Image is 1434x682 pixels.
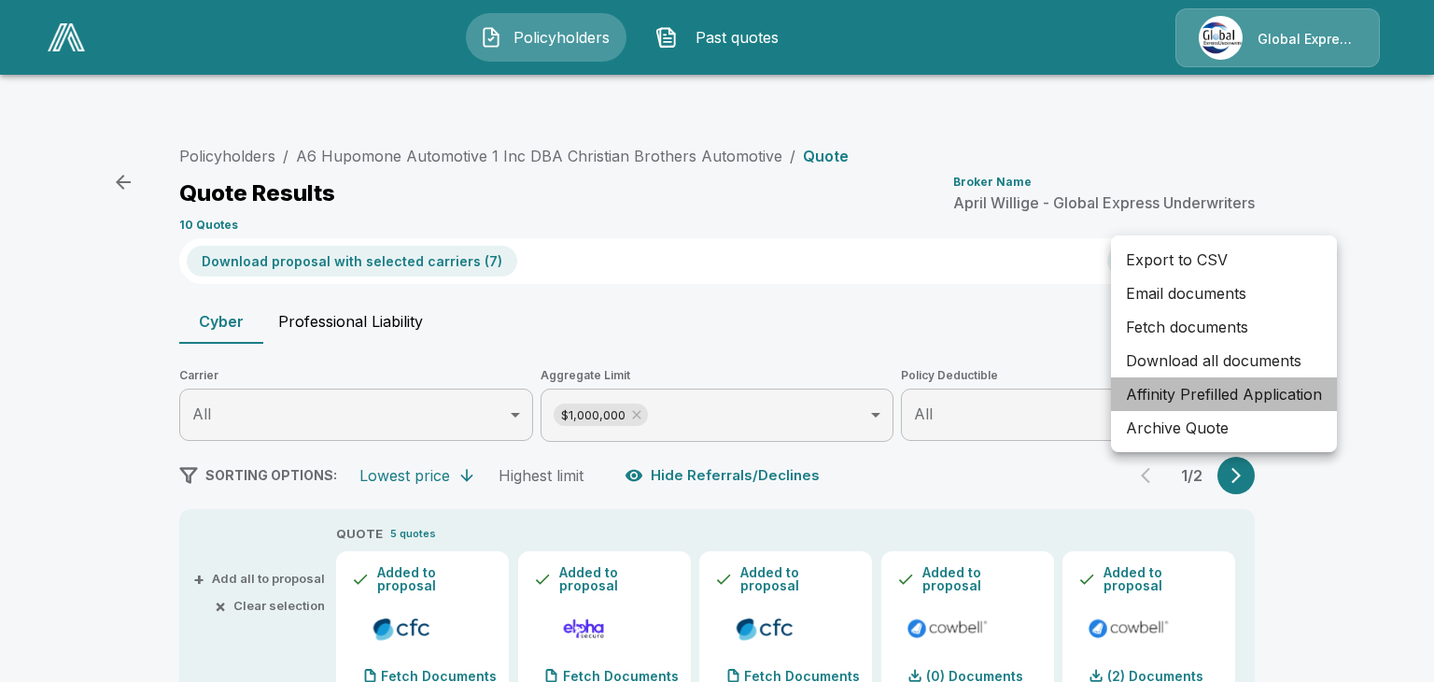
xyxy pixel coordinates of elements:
[1111,411,1337,445] li: Archive Quote
[1111,277,1337,310] li: Email documents
[1111,377,1337,411] li: Affinity Prefilled Application
[1111,310,1337,344] li: Fetch documents
[1111,344,1337,377] li: Download all documents
[1111,243,1337,277] li: Export to CSV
